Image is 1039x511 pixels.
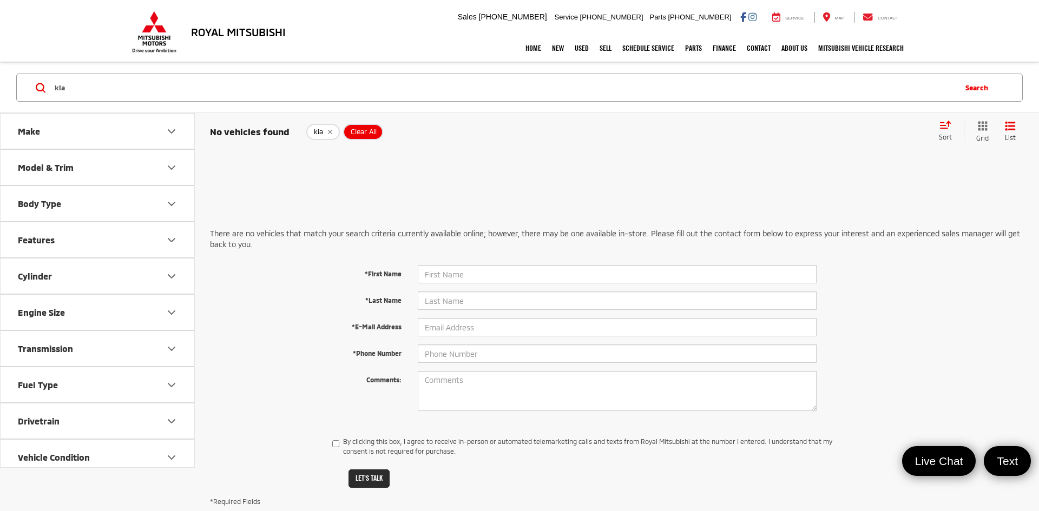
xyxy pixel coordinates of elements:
input: By clicking this box, I agree to receive in-person or automated telemarketing calls and texts fro... [332,436,339,451]
span: List [1005,133,1016,142]
button: MakeMake [1,114,195,149]
a: Service [764,12,812,23]
div: Cylinder [165,270,178,283]
div: Features [18,235,55,245]
a: Contact [741,35,776,62]
button: FeaturesFeatures [1,222,195,257]
a: Instagram: Click to visit our Instagram page [748,12,757,21]
a: Text [984,446,1031,476]
span: Clear All [351,128,377,136]
input: Search by Make, Model, or Keyword [54,75,955,101]
a: Live Chat [902,446,976,476]
a: Home [520,35,547,62]
a: Contact [854,12,906,23]
label: *First Name [202,265,410,278]
div: Engine Size [165,306,178,319]
p: There are no vehicles that match your search criteria currently available online; however, there ... [210,228,1024,250]
button: TransmissionTransmission [1,331,195,366]
input: Last Name [418,291,817,310]
input: First Name [418,265,817,283]
a: Parts: Opens in a new tab [680,35,707,62]
button: List View [997,121,1024,143]
button: DrivetrainDrivetrain [1,403,195,439]
a: Mitsubishi Vehicle Research [813,35,909,62]
a: Sell [594,35,617,62]
a: Finance [707,35,741,62]
h3: Royal Mitsubishi [191,26,286,38]
span: No vehicles found [210,126,290,137]
a: Schedule Service: Opens in a new tab [617,35,680,62]
button: remove kia [306,124,340,140]
span: Service [785,16,804,21]
label: *E-Mail Address [202,318,410,331]
button: Model & TrimModel & Trim [1,150,195,185]
a: Map [814,12,852,23]
span: [PHONE_NUMBER] [668,13,731,21]
div: Cylinder [18,271,52,281]
span: By clicking this box, I agree to receive in-person or automated telemarketing calls and texts fro... [343,437,832,455]
span: Parts [649,13,666,21]
button: Vehicle ConditionVehicle Condition [1,440,195,475]
div: Body Type [18,198,61,209]
div: Vehicle Condition [18,452,90,462]
div: Drivetrain [18,416,60,426]
a: Facebook: Click to visit our Facebook page [740,12,746,21]
label: Comments: [202,371,410,384]
button: Engine SizeEngine Size [1,295,195,330]
img: Mitsubishi [130,11,179,53]
a: About Us [776,35,813,62]
span: Map [835,16,844,21]
div: Drivetrain [165,415,178,428]
label: *Last Name [202,291,410,305]
div: Fuel Type [18,380,58,390]
span: kia [314,128,323,136]
span: Service [555,13,578,21]
span: Live Chat [910,454,969,468]
button: CylinderCylinder [1,258,195,294]
div: Body Type [165,197,178,210]
div: Vehicle Condition [165,451,178,464]
input: Phone Number [418,344,817,363]
button: Clear All [343,124,383,140]
span: Sort [939,133,952,141]
span: [PHONE_NUMBER] [580,13,643,21]
div: Features [165,234,178,247]
div: Make [18,126,40,136]
button: Fuel TypeFuel Type [1,367,195,402]
div: Engine Size [18,307,65,317]
button: Let's Talk [348,469,390,488]
span: Grid [976,134,989,143]
span: Contact [878,16,898,21]
a: New [547,35,569,62]
span: Sales [458,12,477,21]
button: Search [955,74,1004,101]
div: Transmission [18,343,73,354]
div: Model & Trim [165,161,178,174]
input: Email Address [418,318,817,336]
div: Make [165,125,178,138]
button: Body TypeBody Type [1,186,195,221]
span: Text [991,454,1023,468]
div: Model & Trim [18,162,74,172]
div: Transmission [165,342,178,355]
small: *Required Fields [210,497,260,505]
label: *Phone Number [202,344,410,358]
button: Grid View [964,121,997,143]
button: Select sort value [933,121,964,142]
div: Fuel Type [165,379,178,391]
a: Used [569,35,594,62]
span: [PHONE_NUMBER] [479,12,547,21]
